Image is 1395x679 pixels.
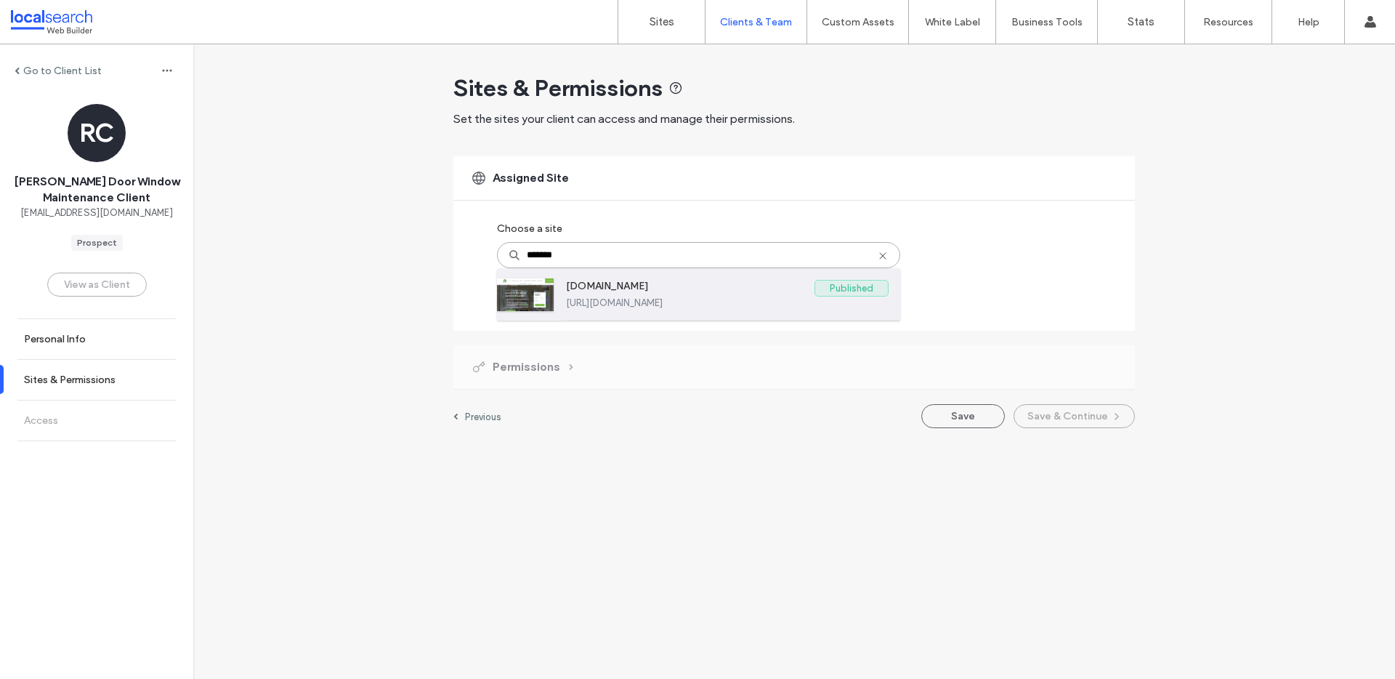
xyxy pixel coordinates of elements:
[1203,16,1253,28] label: Resources
[1298,16,1319,28] label: Help
[465,411,501,422] label: Previous
[566,280,814,297] label: [DOMAIN_NAME]
[23,65,102,77] label: Go to Client List
[814,280,889,297] label: Published
[493,170,569,186] span: Assigned Site
[77,236,117,249] div: Prospect
[493,359,560,375] span: Permissions
[1128,15,1155,28] label: Stats
[453,411,501,422] a: Previous
[33,10,63,23] span: Help
[24,333,86,345] label: Personal Info
[453,112,795,126] span: Set the sites your client can access and manage their permissions.
[497,215,562,242] label: Choose a site
[822,16,894,28] label: Custom Assets
[720,16,792,28] label: Clients & Team
[24,374,116,386] label: Sites & Permissions
[1011,16,1083,28] label: Business Tools
[921,404,1005,428] button: Save
[566,297,889,308] label: [URL][DOMAIN_NAME]
[24,414,58,427] label: Access
[925,16,980,28] label: White Label
[453,73,663,103] span: Sites & Permissions
[20,206,173,220] span: [EMAIL_ADDRESS][DOMAIN_NAME]
[650,15,674,28] label: Sites
[68,104,126,162] div: RC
